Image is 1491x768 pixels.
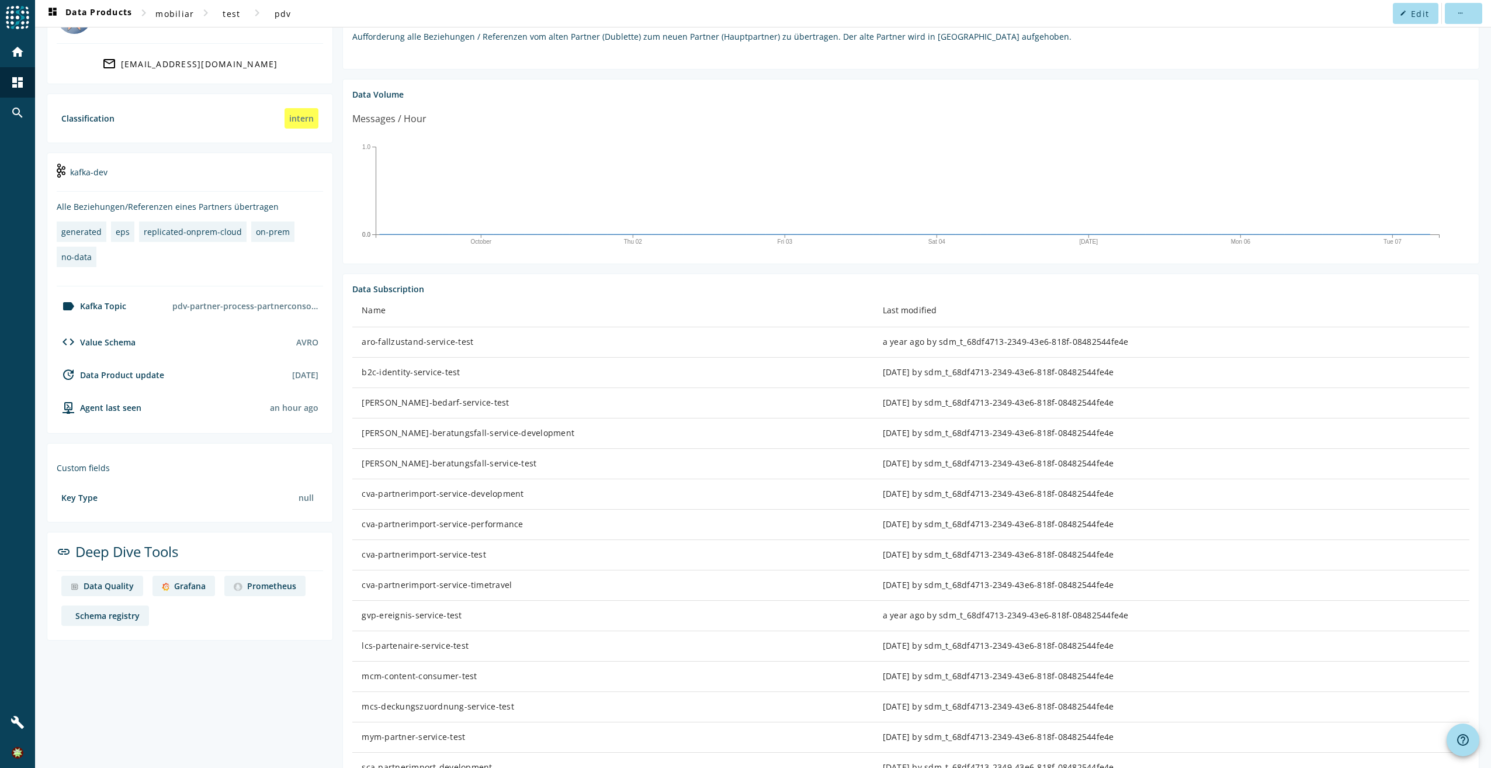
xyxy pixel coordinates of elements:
td: [DATE] by sdm_t_68df4713-2349-43e6-818f-08482544fe4e [873,479,1469,510]
mat-icon: chevron_right [199,6,213,20]
mat-icon: search [11,106,25,120]
img: spoud-logo.svg [6,6,29,29]
text: Fri 03 [778,238,793,245]
text: Mon 06 [1231,238,1251,245]
div: Classification [61,113,115,124]
div: Data Volume [352,89,1469,100]
td: [DATE] by sdm_t_68df4713-2349-43e6-818f-08482544fe4e [873,631,1469,662]
a: deep dive imageSchema registry [61,606,149,626]
div: Grafana [174,580,206,591]
mat-icon: mail_outline [102,57,116,71]
mat-icon: update [61,368,75,382]
div: pdv-partner-process-partnerconsolidated-test [168,296,323,316]
text: 0.0 [362,231,370,237]
text: October [471,238,492,245]
div: Messages / Hour [352,112,427,126]
p: Aufforderung alle Beziehungen / Referenzen vom alten Partner (Dublette) zum neuen Partner (Hauptp... [352,31,1469,42]
div: cva-partnerimport-service-performance [362,518,864,530]
div: mym-partner-service-test [362,731,864,743]
button: Edit [1393,3,1438,24]
img: deep dive image [162,583,169,591]
mat-icon: edit [1400,10,1406,16]
div: lcs-partenaire-service-test [362,640,864,652]
mat-icon: label [61,299,75,313]
div: Prometheus [247,580,296,591]
a: deep dive imageGrafana [152,576,215,596]
td: [DATE] by sdm_t_68df4713-2349-43e6-818f-08482544fe4e [873,722,1469,753]
td: [DATE] by sdm_t_68df4713-2349-43e6-818f-08482544fe4e [873,570,1469,601]
mat-icon: more_horiz [1457,10,1463,16]
th: Last modified [873,295,1469,327]
button: test [213,3,250,24]
text: Thu 02 [624,238,643,245]
div: [PERSON_NAME]-beratungsfall-service-test [362,458,864,469]
div: b2c-identity-service-test [362,366,864,378]
a: [EMAIL_ADDRESS][DOMAIN_NAME] [57,53,323,74]
button: mobiliar [151,3,199,24]
td: [DATE] by sdm_t_68df4713-2349-43e6-818f-08482544fe4e [873,692,1469,722]
div: [DATE] [292,369,318,380]
div: kafka-dev [57,162,323,192]
div: Agents typically reports every 15min to 1h [270,402,318,413]
div: cva-partnerimport-service-timetravel [362,579,864,591]
mat-icon: build [11,715,25,729]
div: Alle Beziehungen/Referenzen eines Partners übertragen [57,201,323,212]
div: [PERSON_NAME]-bedarf-service-test [362,397,864,409]
button: Data Products [41,3,137,24]
div: Data Quality [84,580,134,591]
div: [PERSON_NAME]-beratungsfall-service-development [362,427,864,439]
td: a year ago by sdm_t_68df4713-2349-43e6-818f-08482544fe4e [873,327,1469,358]
div: Schema registry [75,610,140,621]
span: Data Products [46,6,132,20]
span: pdv [275,8,292,19]
mat-icon: chevron_right [250,6,264,20]
div: [EMAIL_ADDRESS][DOMAIN_NAME] [121,58,278,70]
span: test [223,8,240,19]
div: Data Product update [57,368,164,382]
a: deep dive imageData Quality [61,576,143,596]
td: [DATE] by sdm_t_68df4713-2349-43e6-818f-08482544fe4e [873,662,1469,692]
mat-icon: help_outline [1456,733,1470,747]
div: generated [61,226,102,237]
div: cva-partnerimport-service-test [362,549,864,561]
div: Key Type [61,492,98,503]
div: Custom fields [57,462,323,473]
img: 7a9896e4916c88e64625e51fad058a48 [12,747,23,759]
img: kafka-dev [57,164,65,178]
mat-icon: link [57,545,71,559]
a: deep dive imagePrometheus [224,576,305,596]
div: AVRO [296,337,318,348]
text: Tue 07 [1383,238,1402,245]
span: mobiliar [155,8,194,19]
td: a year ago by sdm_t_68df4713-2349-43e6-818f-08482544fe4e [873,601,1469,631]
td: [DATE] by sdm_t_68df4713-2349-43e6-818f-08482544fe4e [873,449,1469,479]
text: 1.0 [362,143,370,150]
div: null [294,487,318,508]
span: Edit [1411,8,1429,19]
mat-icon: dashboard [11,75,25,89]
td: [DATE] by sdm_t_68df4713-2349-43e6-818f-08482544fe4e [873,540,1469,570]
td: [DATE] by sdm_t_68df4713-2349-43e6-818f-08482544fe4e [873,358,1469,388]
div: Kafka Topic [57,299,126,313]
img: deep dive image [234,583,242,591]
td: [DATE] by sdm_t_68df4713-2349-43e6-818f-08482544fe4e [873,510,1469,540]
div: intern [285,108,318,129]
mat-icon: code [61,335,75,349]
div: replicated-onprem-cloud [144,226,242,237]
div: eps [116,226,130,237]
div: agent-env-test [57,400,141,414]
div: Value Schema [57,335,136,349]
div: Data Subscription [352,283,1469,295]
div: Deep Dive Tools [57,542,323,571]
div: mcs-deckungszuordnung-service-test [362,701,864,712]
div: no-data [61,251,92,262]
td: [DATE] by sdm_t_68df4713-2349-43e6-818f-08482544fe4e [873,388,1469,418]
text: [DATE] [1080,238,1098,245]
mat-icon: chevron_right [137,6,151,20]
div: gvp-ereignis-service-test [362,610,864,621]
td: [DATE] by sdm_t_68df4713-2349-43e6-818f-08482544fe4e [873,418,1469,449]
div: aro-fallzustand-service-test [362,336,864,348]
th: Name [352,295,873,327]
mat-icon: dashboard [46,6,60,20]
div: mcm-content-consumer-test [362,670,864,682]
